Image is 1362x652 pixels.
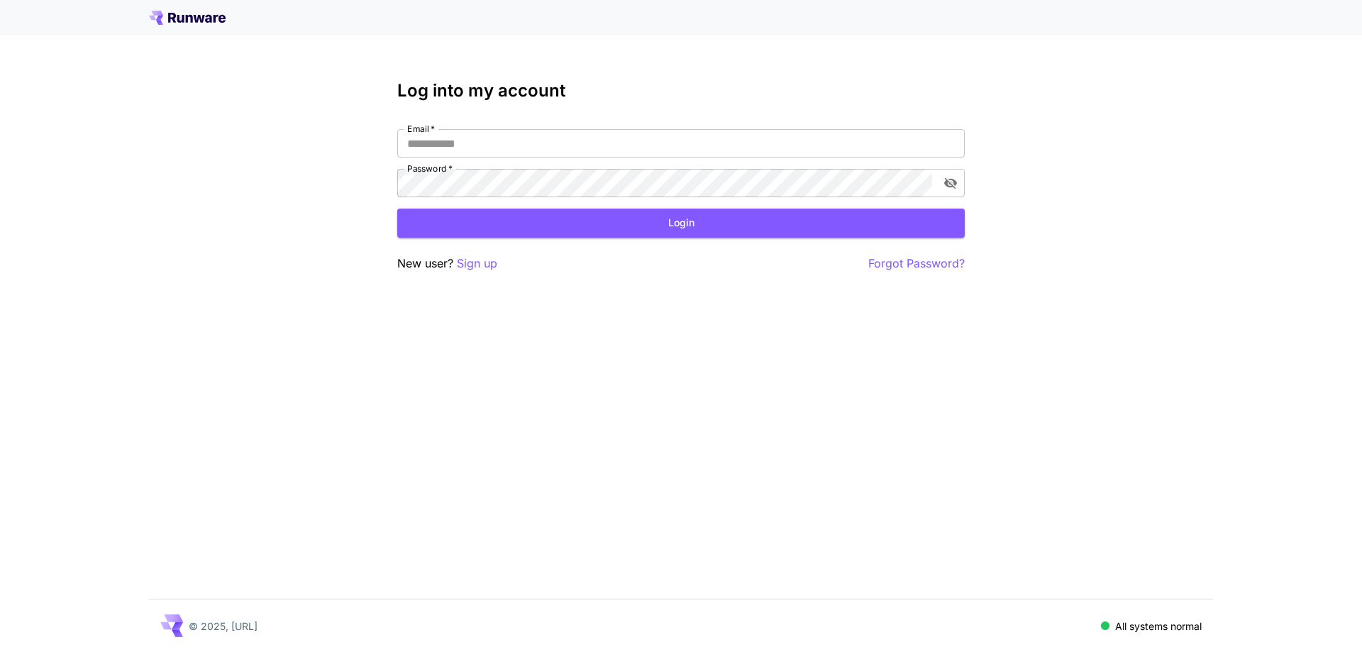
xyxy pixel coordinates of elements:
p: © 2025, [URL] [189,619,258,634]
button: Forgot Password? [868,255,965,272]
h3: Log into my account [397,81,965,101]
button: Login [397,209,965,238]
p: All systems normal [1115,619,1202,634]
label: Email [407,123,435,135]
p: New user? [397,255,497,272]
label: Password [407,162,453,175]
button: toggle password visibility [938,170,963,196]
button: Sign up [457,255,497,272]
